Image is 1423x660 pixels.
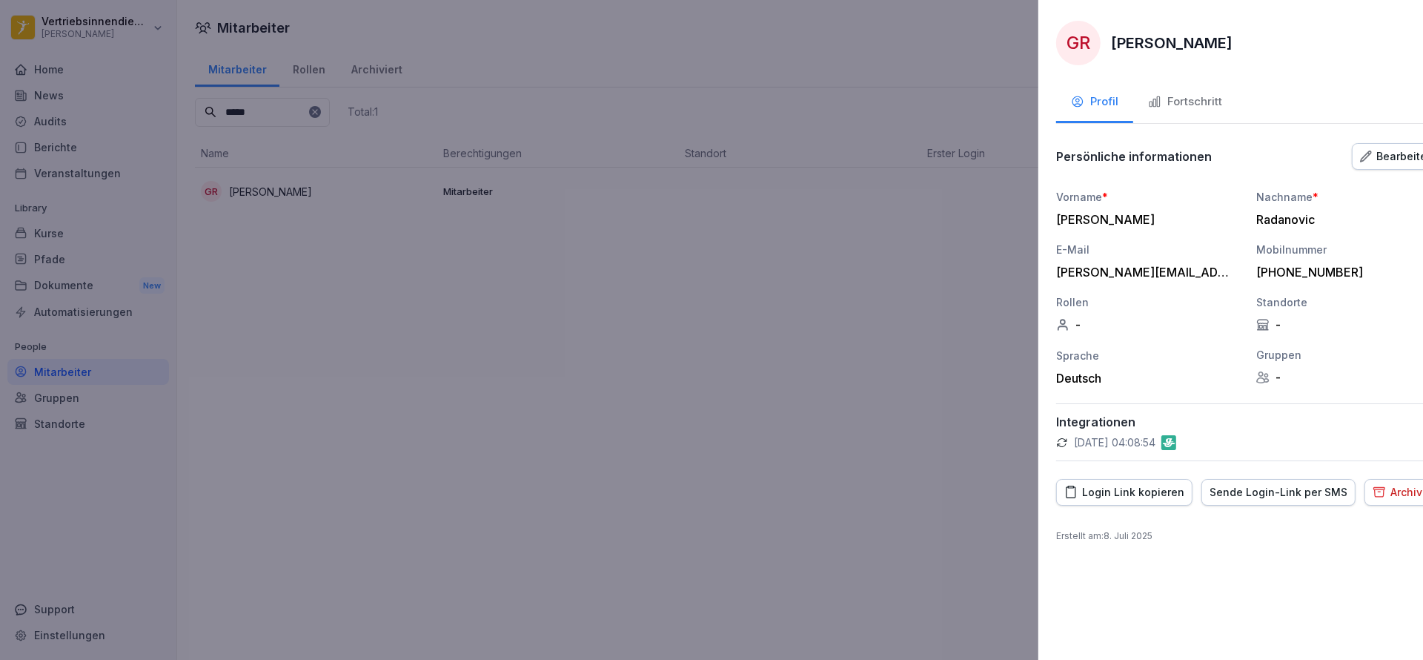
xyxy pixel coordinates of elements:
[1056,265,1234,280] div: [PERSON_NAME][EMAIL_ADDRESS][DOMAIN_NAME]
[1064,484,1184,501] div: Login Link kopieren
[1133,83,1237,123] button: Fortschritt
[1074,435,1155,450] p: [DATE] 04:08:54
[1056,149,1212,164] p: Persönliche informationen
[1201,479,1356,506] button: Sende Login-Link per SMS
[1056,242,1241,257] div: E-Mail
[1056,212,1234,227] div: [PERSON_NAME]
[1148,93,1222,110] div: Fortschritt
[1071,93,1118,110] div: Profil
[1056,189,1241,205] div: Vorname
[1056,317,1241,332] div: -
[1056,479,1193,506] button: Login Link kopieren
[1056,83,1133,123] button: Profil
[1111,32,1233,54] p: [PERSON_NAME]
[1056,348,1241,363] div: Sprache
[1056,21,1101,65] div: GR
[1210,484,1347,501] div: Sende Login-Link per SMS
[1056,371,1241,386] div: Deutsch
[1161,435,1176,450] img: gastromatic.png
[1056,294,1241,310] div: Rollen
